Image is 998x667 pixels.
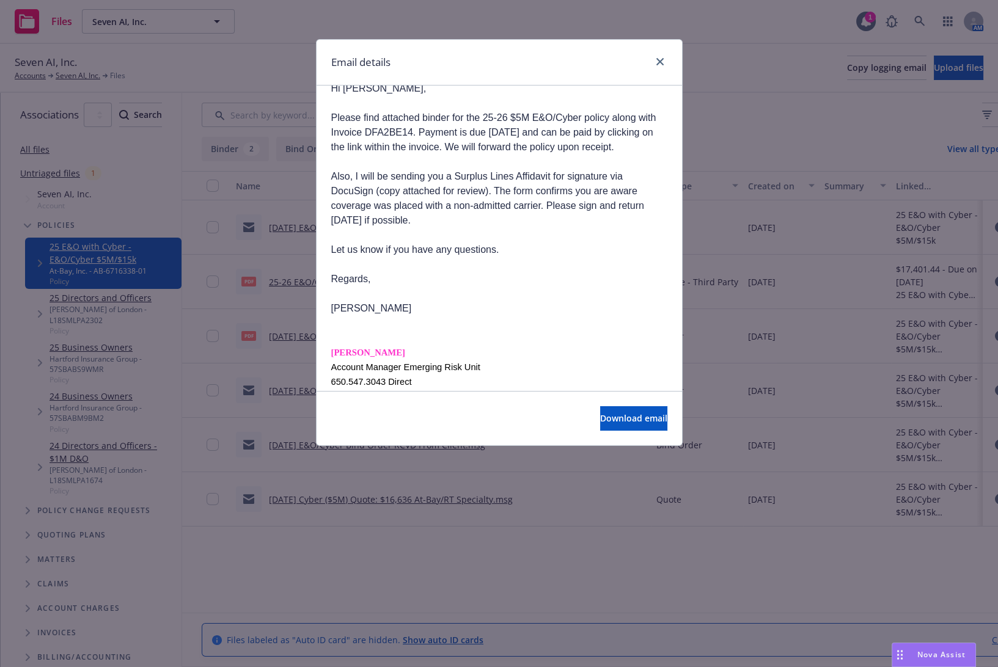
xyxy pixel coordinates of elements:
a: close [653,54,667,69]
span: Account Manager Emerging Risk Unit [331,362,480,372]
p: Also, I will be sending you a Surplus Lines Affidavit for signature via DocuSign (copy attached f... [331,169,667,228]
p: Regards, [331,272,667,286]
button: Download email [600,406,667,431]
div: Drag to move [892,643,908,666]
span: 650.547.3043 Direct [331,377,412,387]
p: [PERSON_NAME] [331,301,667,316]
button: Nova Assist [892,643,976,667]
span: Download email [600,412,667,424]
span: [PERSON_NAME] [331,348,405,357]
span: Nova Assist [917,649,966,660]
p: Please find attached binder for the 25-26 $5M E&O/Cyber policy along with Invoice DFA2BE14. Payme... [331,111,667,155]
p: Hi [PERSON_NAME], [331,81,667,96]
p: Let us know if you have any questions. [331,242,667,257]
h1: Email details [331,54,391,70]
